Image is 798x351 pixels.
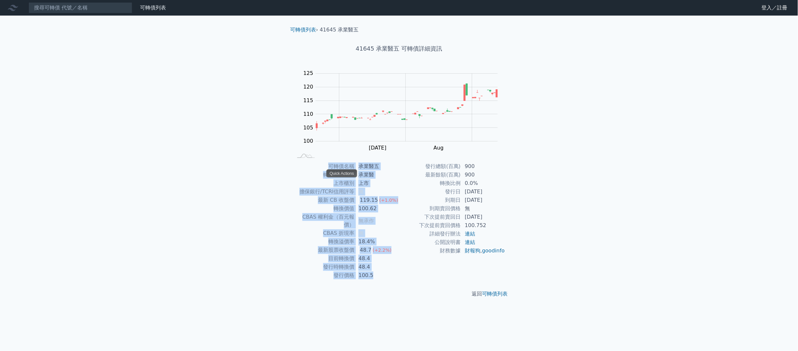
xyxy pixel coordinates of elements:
[461,162,505,171] td: 900
[434,145,444,151] tspan: Aug
[303,138,313,144] tspan: 100
[465,231,475,237] a: 連結
[355,263,399,271] td: 48.4
[293,213,355,229] td: CBAS 權利金（百元報價）
[766,320,798,351] div: 聊天小工具
[285,290,513,298] p: 返回
[293,229,355,237] td: CBAS 折現率
[482,248,505,254] a: goodinfo
[399,179,461,188] td: 轉換比例
[140,5,166,11] a: 可轉債列表
[355,162,399,171] td: 承業醫五
[358,230,364,236] span: 無
[355,171,399,179] td: 承業醫
[293,162,355,171] td: 可轉債名稱
[399,171,461,179] td: 最新餘額(百萬)
[293,246,355,254] td: 最新股票收盤價
[355,271,399,280] td: 100.5
[303,97,313,103] tspan: 115
[293,263,355,271] td: 發行時轉換價
[461,247,505,255] td: ,
[29,2,132,13] input: 搜尋可轉債 代號／名稱
[461,221,505,230] td: 100.752
[358,196,379,204] div: 119.15
[293,188,355,196] td: 擔保銀行/TCRI信用評等
[290,27,316,33] a: 可轉債列表
[293,179,355,188] td: 上市櫃別
[399,238,461,247] td: 公開說明書
[399,247,461,255] td: 財務數據
[757,3,793,13] a: 登入／註冊
[293,237,355,246] td: 轉換溢價率
[303,125,313,131] tspan: 105
[320,26,359,34] li: 41645 承業醫五
[482,291,508,297] a: 可轉債列表
[461,171,505,179] td: 900
[379,198,398,203] span: (+1.0%)
[300,70,508,151] g: Chart
[358,188,364,195] span: 無
[303,70,313,76] tspan: 125
[293,204,355,213] td: 轉換價值
[355,237,399,246] td: 18.4%
[303,84,313,90] tspan: 120
[399,213,461,221] td: 下次提前賣回日
[399,230,461,238] td: 詳細發行辦法
[766,320,798,351] iframe: Chat Widget
[461,188,505,196] td: [DATE]
[399,188,461,196] td: 發行日
[358,218,374,224] span: 無承作
[373,248,392,253] span: (+2.2%)
[399,162,461,171] td: 發行總額(百萬)
[355,179,399,188] td: 上市
[290,26,318,34] li: ›
[399,196,461,204] td: 到期日
[399,204,461,213] td: 到期賣回價格
[358,246,373,254] div: 48.7
[461,213,505,221] td: [DATE]
[355,254,399,263] td: 48.4
[465,239,475,245] a: 連結
[461,196,505,204] td: [DATE]
[293,171,355,179] td: 轉換標的名稱
[461,204,505,213] td: 無
[293,254,355,263] td: 目前轉換價
[465,248,480,254] a: 財報狗
[303,111,313,117] tspan: 110
[461,179,505,188] td: 0.0%
[399,221,461,230] td: 下次提前賣回價格
[285,44,513,53] h1: 41645 承業醫五 可轉債詳細資訊
[369,145,387,151] tspan: [DATE]
[355,204,399,213] td: 100.62
[293,196,355,204] td: 最新 CB 收盤價
[293,271,355,280] td: 發行價格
